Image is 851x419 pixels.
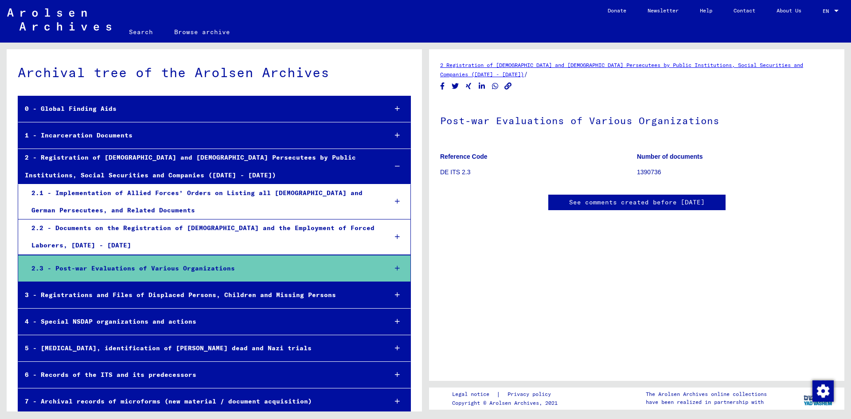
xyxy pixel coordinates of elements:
img: yv_logo.png [802,387,835,409]
button: Copy link [504,81,513,92]
div: Change consent [812,380,833,401]
b: Number of documents [637,153,703,160]
div: | [452,390,562,399]
div: 7 - Archival records of microforms (new material / document acquisition) [18,393,380,410]
div: 4 - Special NSDAP organizations and actions [18,313,380,330]
img: Arolsen_neg.svg [7,8,111,31]
div: 2 - Registration of [DEMOGRAPHIC_DATA] and [DEMOGRAPHIC_DATA] Persecutees by Public Institutions,... [18,149,380,184]
a: Search [118,21,164,43]
a: See comments created before [DATE] [569,198,705,207]
a: Legal notice [452,390,496,399]
button: Share on LinkedIn [477,81,487,92]
button: Share on Twitter [451,81,460,92]
div: 6 - Records of the ITS and its predecessors [18,366,380,384]
span: / [524,70,528,78]
p: Copyright © Arolsen Archives, 2021 [452,399,562,407]
a: Browse archive [164,21,241,43]
img: Change consent [812,380,834,402]
div: 5 - [MEDICAL_DATA], identification of [PERSON_NAME] dead and Nazi trials [18,340,380,357]
p: The Arolsen Archives online collections [646,390,767,398]
div: 2.1 - Implementation of Allied Forces’ Orders on Listing all [DEMOGRAPHIC_DATA] and German Persec... [25,184,380,219]
div: 1 - Incarceration Documents [18,127,380,144]
div: 2.2 - Documents on the Registration of [DEMOGRAPHIC_DATA] and the Employment of Forced Laborers, ... [25,219,380,254]
button: Share on WhatsApp [491,81,500,92]
a: 2 Registration of [DEMOGRAPHIC_DATA] and [DEMOGRAPHIC_DATA] Persecutees by Public Institutions, S... [440,62,803,78]
p: 1390736 [637,168,833,177]
button: Share on Xing [464,81,473,92]
div: 0 - Global Finding Aids [18,100,380,117]
b: Reference Code [440,153,488,160]
span: EN [823,8,832,14]
div: 3 - Registrations and Files of Displaced Persons, Children and Missing Persons [18,286,380,304]
button: Share on Facebook [438,81,447,92]
p: DE ITS 2.3 [440,168,636,177]
h1: Post-war Evaluations of Various Organizations [440,100,833,139]
div: Archival tree of the Arolsen Archives [18,63,411,82]
div: 2.3 - Post-war Evaluations of Various Organizations [25,260,380,277]
a: Privacy policy [500,390,562,399]
p: have been realized in partnership with [646,398,767,406]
